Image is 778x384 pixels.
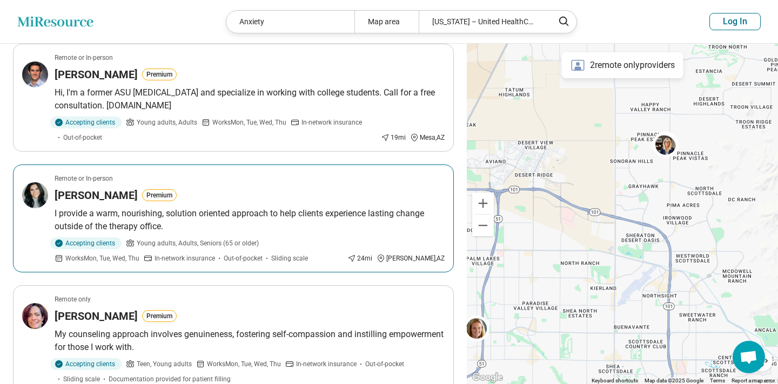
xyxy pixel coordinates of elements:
span: Young adults, Adults, Seniors (65 or older) [137,238,259,248]
button: Premium [142,310,177,322]
button: Zoom out [472,215,494,236]
p: My counseling approach involves genuineness, fostering self-compassion and instilling empowerment... [55,328,445,354]
button: Premium [142,68,177,80]
span: Sliding scale [63,374,100,384]
div: Accepting clients [50,116,122,128]
span: Works Mon, Tue, Wed, Thu [65,253,139,263]
h3: [PERSON_NAME] [55,67,138,82]
span: Works Mon, Tue, Wed, Thu [212,118,286,127]
span: In-network insurance [301,118,362,127]
span: Young adults, Adults [137,118,197,127]
div: Anxiety [226,11,354,33]
div: [PERSON_NAME] , AZ [377,253,445,263]
h3: [PERSON_NAME] [55,188,138,203]
div: Accepting clients [50,358,122,370]
div: 24 mi [347,253,372,263]
div: Map area [354,11,419,33]
button: Premium [142,189,177,201]
div: [US_STATE] – United HealthCare [419,11,547,33]
div: 2 remote only providers [562,52,683,78]
span: In-network insurance [155,253,215,263]
span: Teen, Young adults [137,359,192,369]
span: Documentation provided for patient filling [109,374,231,384]
p: Remote or In-person [55,174,113,183]
h3: [PERSON_NAME] [55,308,138,324]
span: Works Mon, Tue, Wed, Thu [207,359,281,369]
div: Accepting clients [50,237,122,249]
p: I provide a warm, nourishing, solution oriented approach to help clients experience lasting chang... [55,207,445,233]
span: Map data ©2025 Google [645,378,703,383]
p: Remote or In-person [55,53,113,63]
button: Log In [709,13,761,30]
a: Report a map error [732,378,775,383]
div: 19 mi [381,133,406,142]
div: Mesa , AZ [410,133,445,142]
span: In-network insurance [296,359,357,369]
span: Out-of-pocket [224,253,263,263]
span: Out-of-pocket [365,359,404,369]
button: Zoom in [472,193,494,214]
div: Open chat [733,341,765,373]
span: Out-of-pocket [63,133,102,142]
a: Terms (opens in new tab) [710,378,725,383]
p: Remote only [55,294,91,304]
span: Sliding scale [271,253,308,263]
p: Hi, I'm a former ASU [MEDICAL_DATA] and specialize in working with college students. Call for a f... [55,86,445,112]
